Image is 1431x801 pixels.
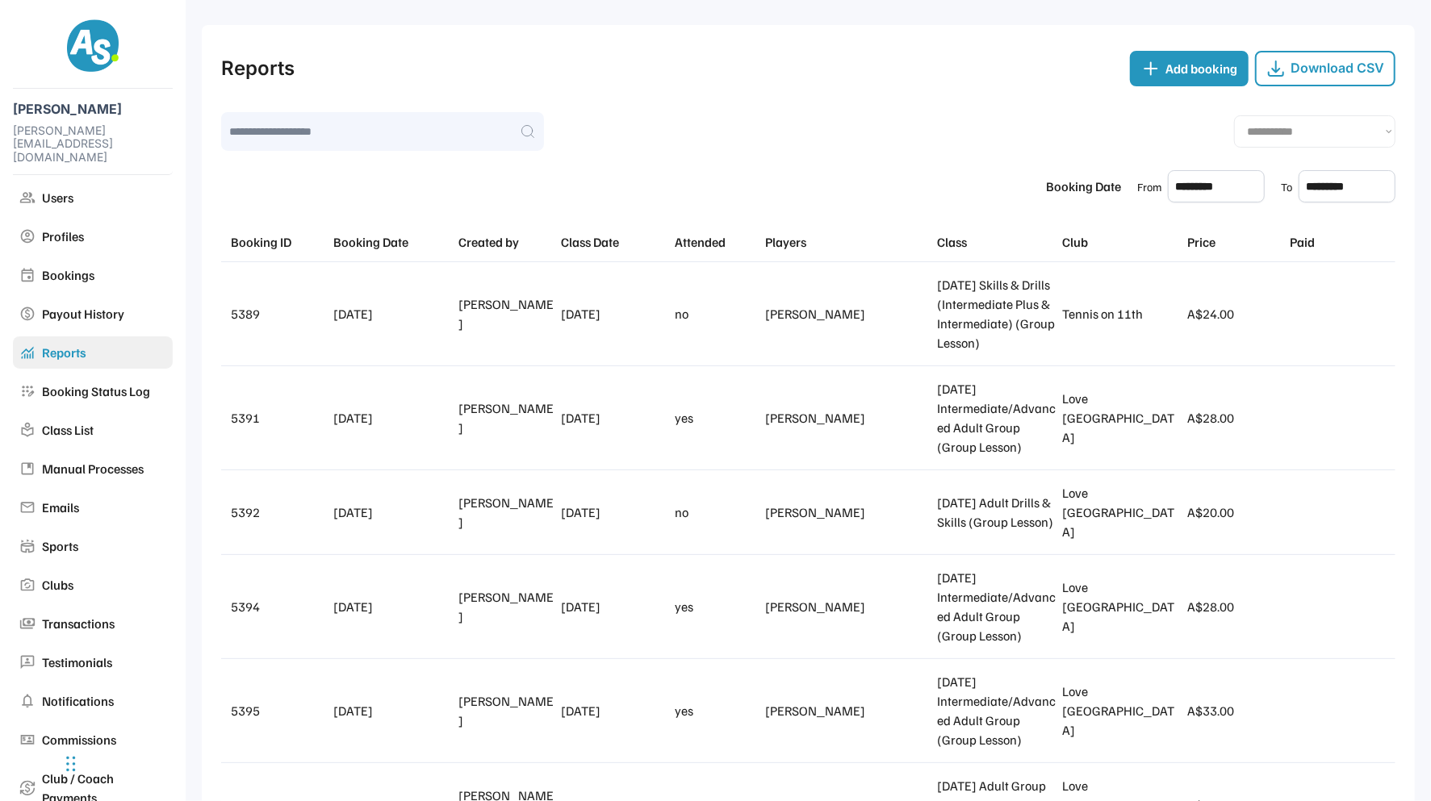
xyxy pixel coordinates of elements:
img: developer_guide_24dp_909090_FILL0_wght400_GRAD0_opsz24.svg [19,461,36,477]
div: [PERSON_NAME] [765,408,931,428]
div: Love [GEOGRAPHIC_DATA] [1062,578,1181,636]
div: [PERSON_NAME] [458,398,554,437]
div: Manual Processes [42,459,166,478]
div: [DATE] Skills & Drills (Intermediate Plus & Intermediate) (Group Lesson) [937,275,1056,353]
div: Love [GEOGRAPHIC_DATA] [1062,483,1181,541]
div: Paid [1290,232,1386,252]
div: Love [GEOGRAPHIC_DATA] [1062,389,1181,447]
div: [DATE] [561,503,668,522]
div: [DATE] [333,503,452,522]
div: Clubs [42,575,166,594]
img: app_registration_24dp_909090_FILL0_wght400_GRAD0_opsz24.svg [19,383,36,399]
div: Reports [42,343,166,362]
img: paid_24dp_909090_FILL0_wght400_GRAD0_opsz24.svg [19,306,36,322]
div: Booking ID [231,232,327,252]
div: Add booking [1165,59,1237,78]
div: 5391 [231,408,327,428]
div: [PERSON_NAME] [458,587,554,626]
div: [DATE] Intermediate/Advanced Adult Group (Group Lesson) [937,568,1056,645]
div: Transactions [42,614,166,633]
div: [PERSON_NAME] [458,493,554,532]
div: yes [675,408,759,428]
div: yes [675,701,759,720]
img: event_24dp_909090_FILL0_wght400_GRAD0_opsz24.svg [19,267,36,283]
img: group_24dp_909090_FILL0_wght400_GRAD0_opsz24.svg [19,190,36,206]
div: Tennis on 11th [1062,304,1181,323]
img: monitoring_24dp_2596BE_FILL0_wght400_GRAD0_opsz24.svg [19,344,36,361]
div: Class [937,232,1056,252]
div: Class List [42,420,166,440]
div: Reports [221,54,295,83]
div: [PERSON_NAME] [765,701,931,720]
div: 5389 [231,304,327,323]
div: A$20.00 [1188,503,1284,522]
div: [DATE] [561,701,668,720]
div: A$28.00 [1188,408,1284,428]
img: AS-100x100%402x.png [67,19,119,72]
img: party_mode_24dp_909090_FILL0_wght400_GRAD0_opsz24.svg [19,577,36,593]
div: Booking Status Log [42,382,166,401]
div: [PERSON_NAME][EMAIL_ADDRESS][DOMAIN_NAME] [13,124,173,165]
div: [DATE] [333,701,452,720]
div: Love [GEOGRAPHIC_DATA] [1062,682,1181,740]
div: [DATE] [333,304,452,323]
div: Sports [42,536,166,556]
div: 5392 [231,503,327,522]
div: Commissions [42,730,166,749]
div: Created by [458,232,554,252]
div: 5395 [231,701,327,720]
div: Testimonials [42,653,166,672]
img: account_circle_24dp_909090_FILL0_wght400_GRAD0_opsz24.svg [19,228,36,244]
div: Attended [675,232,759,252]
div: A$24.00 [1188,304,1284,323]
div: Notifications [42,691,166,711]
img: notifications_24dp_909090_FILL0_wght400_GRAD0_opsz24.svg [19,693,36,709]
div: Users [42,188,166,207]
div: [DATE] Adult Drills & Skills (Group Lesson) [937,493,1056,532]
img: payments_24dp_909090_FILL0_wght400_GRAD0_opsz24.svg [19,615,36,632]
div: no [675,304,759,323]
div: 5394 [231,597,327,616]
div: [DATE] [561,408,668,428]
img: local_library_24dp_909090_FILL0_wght400_GRAD0_opsz24.svg [19,422,36,438]
div: Price [1188,232,1284,252]
div: [DATE] [561,597,668,616]
div: [PERSON_NAME] [13,102,173,117]
div: yes [675,597,759,616]
div: [DATE] [333,408,452,428]
div: Download CSV [1291,60,1384,76]
div: [DATE] [561,304,668,323]
img: stadium_24dp_909090_FILL0_wght400_GRAD0_opsz24.svg [19,538,36,554]
div: Bookings [42,265,166,285]
div: Payout History [42,304,166,323]
div: Class Date [561,232,668,252]
div: A$33.00 [1188,701,1284,720]
div: Booking Date [1046,177,1121,196]
div: [PERSON_NAME] [458,691,554,730]
div: Emails [42,498,166,517]
div: To [1281,178,1292,195]
div: [PERSON_NAME] [765,503,931,522]
div: [DATE] [333,597,452,616]
div: Profiles [42,227,166,246]
div: Players [765,232,931,252]
img: 3p_24dp_909090_FILL0_wght400_GRAD0_opsz24.svg [19,654,36,670]
div: [PERSON_NAME] [765,304,931,323]
img: mail_24dp_909090_FILL0_wght400_GRAD0_opsz24.svg [19,499,36,515]
div: [PERSON_NAME] [458,294,554,333]
div: Club [1062,232,1181,252]
div: [DATE] Intermediate/Advanced Adult Group (Group Lesson) [937,672,1056,749]
div: A$28.00 [1188,597,1284,616]
div: Booking Date [333,232,452,252]
div: [DATE] Intermediate/Advanced Adult Group (Group Lesson) [937,379,1056,457]
div: [PERSON_NAME] [765,597,931,616]
div: From [1137,178,1161,195]
div: no [675,503,759,522]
